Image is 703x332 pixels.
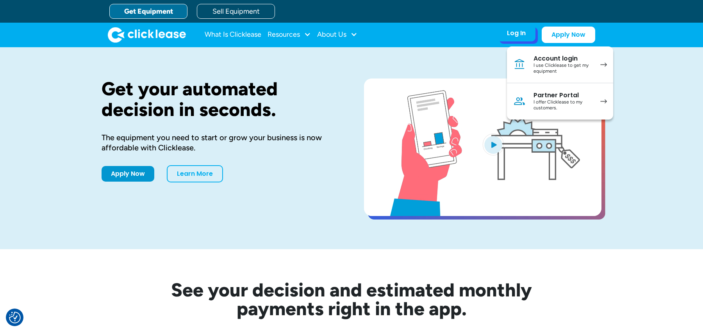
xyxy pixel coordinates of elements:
[317,27,357,43] div: About Us
[9,312,21,323] button: Consent Preferences
[533,99,592,111] div: I offer Clicklease to my customers.
[364,79,601,216] a: open lightbox
[507,83,613,120] a: Partner PortalI offer Clicklease to my customers.
[483,134,504,155] img: Blue play button logo on a light blue circular background
[507,29,526,37] div: Log In
[513,58,526,71] img: Bank icon
[533,62,592,75] div: I use Clicklease to get my equipment
[600,62,607,67] img: arrow
[108,27,186,43] a: home
[533,55,592,62] div: Account login
[197,4,275,19] a: Sell Equipment
[102,166,154,182] a: Apply Now
[9,312,21,323] img: Revisit consent button
[542,27,595,43] a: Apply Now
[507,46,613,120] nav: Log In
[109,4,187,19] a: Get Equipment
[507,46,613,83] a: Account loginI use Clicklease to get my equipment
[600,99,607,104] img: arrow
[133,280,570,318] h2: See your decision and estimated monthly payments right in the app.
[533,91,592,99] div: Partner Portal
[268,27,311,43] div: Resources
[167,165,223,182] a: Learn More
[102,79,339,120] h1: Get your automated decision in seconds.
[102,132,339,153] div: The equipment you need to start or grow your business is now affordable with Clicklease.
[513,95,526,107] img: Person icon
[205,27,261,43] a: What Is Clicklease
[108,27,186,43] img: Clicklease logo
